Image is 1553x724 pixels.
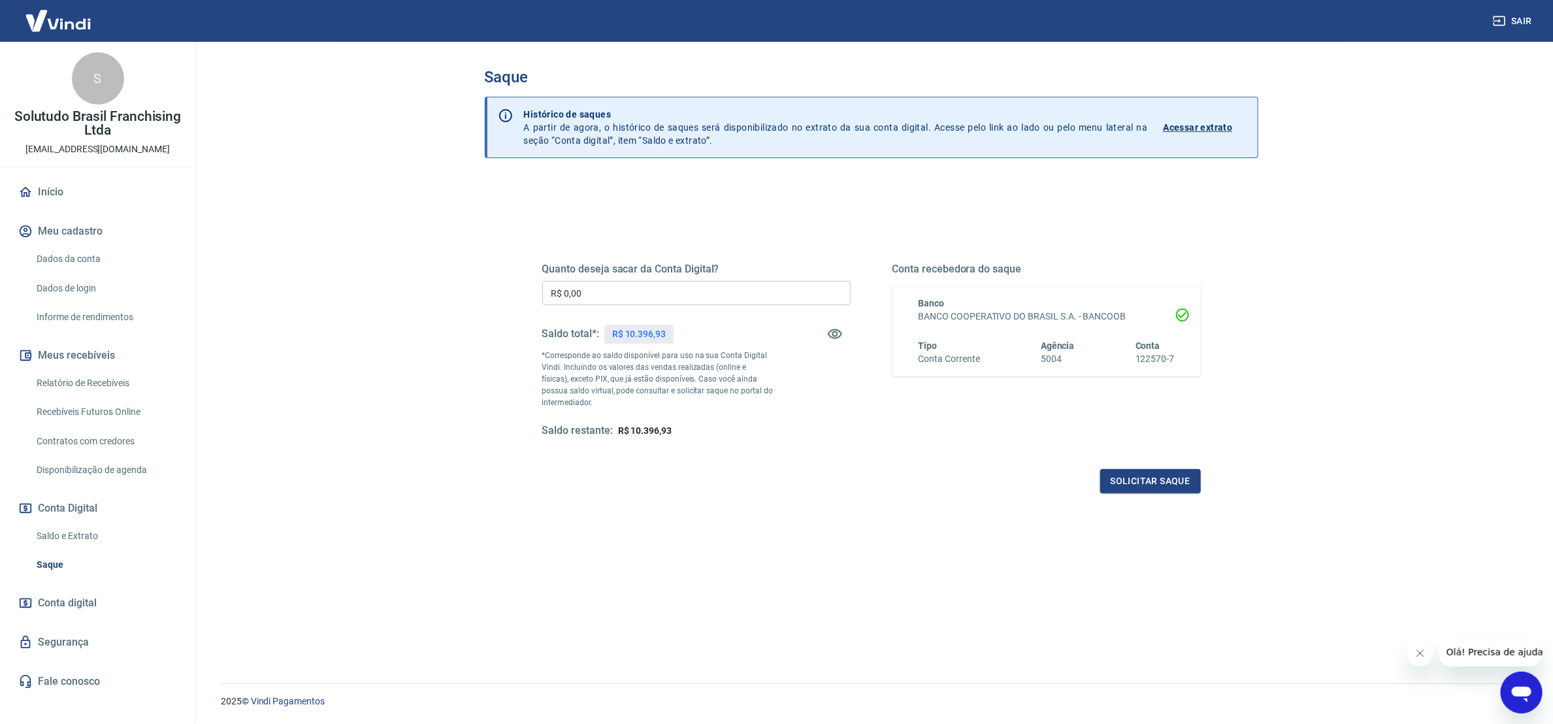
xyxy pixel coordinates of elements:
span: Banco [919,298,945,308]
button: Conta Digital [16,494,180,523]
h6: BANCO COOPERATIVO DO BRASIL S.A. - BANCOOB [919,310,1175,323]
span: Tipo [919,340,938,351]
h3: Saque [485,68,1258,86]
span: Agência [1041,340,1075,351]
a: Dados da conta [31,246,180,272]
a: Dados de login [31,275,180,302]
a: Fale conosco [16,667,180,696]
button: Meus recebíveis [16,341,180,370]
p: R$ 10.396,93 [612,327,666,341]
a: Início [16,178,180,206]
p: 2025 © [221,695,1522,708]
button: Sair [1490,9,1537,33]
a: Conta digital [16,589,180,617]
div: S [72,52,124,105]
iframe: Mensagem da empresa [1439,638,1543,666]
h6: 5004 [1041,352,1075,366]
a: Segurança [16,628,180,657]
a: Acessar extrato [1164,108,1247,147]
h6: 122570-7 [1136,352,1175,366]
iframe: Botão para abrir a janela de mensagens [1501,672,1543,714]
button: Solicitar saque [1100,469,1201,493]
span: R$ 10.396,93 [618,425,672,436]
span: Conta digital [38,594,97,612]
span: Olá! Precisa de ajuda? [8,9,110,20]
h6: Conta Corrente [919,352,980,366]
span: Conta [1136,340,1160,351]
button: Meu cadastro [16,217,180,246]
a: Vindi Pagamentos [251,696,325,706]
h5: Quanto deseja sacar da Conta Digital? [542,263,851,276]
p: Solutudo Brasil Franchising Ltda [10,110,185,137]
p: Histórico de saques [524,108,1148,121]
a: Saque [31,551,180,578]
img: Vindi [16,1,101,41]
a: Relatório de Recebíveis [31,370,180,397]
a: Informe de rendimentos [31,304,180,331]
a: Disponibilização de agenda [31,457,180,484]
iframe: Fechar mensagem [1407,640,1433,666]
p: *Corresponde ao saldo disponível para uso na sua Conta Digital Vindi. Incluindo os valores das ve... [542,350,774,408]
h5: Saldo total*: [542,327,599,340]
a: Saldo e Extrato [31,523,180,550]
a: Recebíveis Futuros Online [31,399,180,425]
h5: Conta recebedora do saque [892,263,1201,276]
a: Contratos com credores [31,428,180,455]
p: A partir de agora, o histórico de saques será disponibilizado no extrato da sua conta digital. Ac... [524,108,1148,147]
p: Acessar extrato [1164,121,1233,134]
p: [EMAIL_ADDRESS][DOMAIN_NAME] [25,142,170,156]
h5: Saldo restante: [542,424,613,438]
